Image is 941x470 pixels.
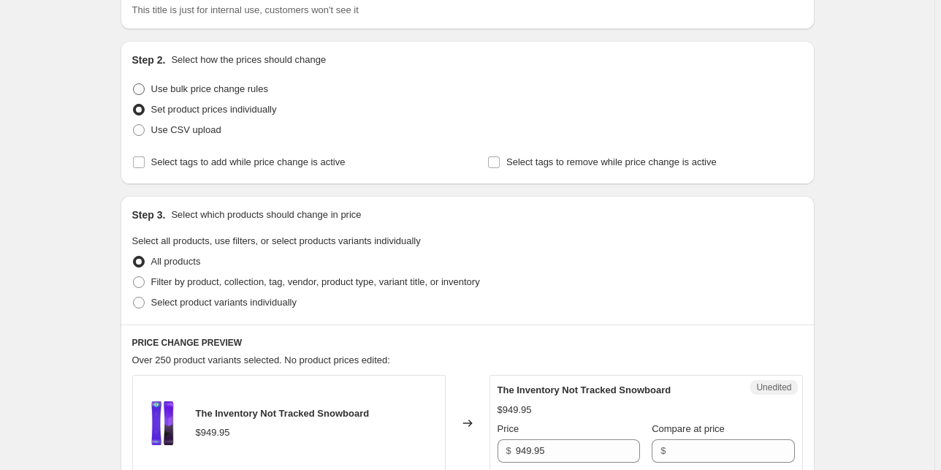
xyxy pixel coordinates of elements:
span: $ [506,445,511,456]
span: Over 250 product variants selected. No product prices edited: [132,355,390,365]
span: Use bulk price change rules [151,83,268,94]
span: Filter by product, collection, tag, vendor, product type, variant title, or inventory [151,276,480,287]
span: Set product prices individually [151,104,277,115]
span: All products [151,256,201,267]
span: Use CSV upload [151,124,221,135]
span: Price [498,423,519,434]
span: Select tags to add while price change is active [151,156,346,167]
img: snowboard_purple_hydrogen_80x.png [140,401,184,445]
span: Select all products, use filters, or select products variants individually [132,235,421,246]
p: Select how the prices should change [171,53,326,67]
span: The Inventory Not Tracked Snowboard [498,384,671,395]
div: $949.95 [196,425,230,440]
span: The Inventory Not Tracked Snowboard [196,408,370,419]
span: Select product variants individually [151,297,297,308]
span: This title is just for internal use, customers won't see it [132,4,359,15]
h2: Step 3. [132,208,166,222]
span: Compare at price [652,423,725,434]
span: Select tags to remove while price change is active [506,156,717,167]
h6: PRICE CHANGE PREVIEW [132,337,803,349]
span: Unedited [756,382,791,393]
div: $949.95 [498,403,532,417]
span: $ [660,445,666,456]
p: Select which products should change in price [171,208,361,222]
h2: Step 2. [132,53,166,67]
